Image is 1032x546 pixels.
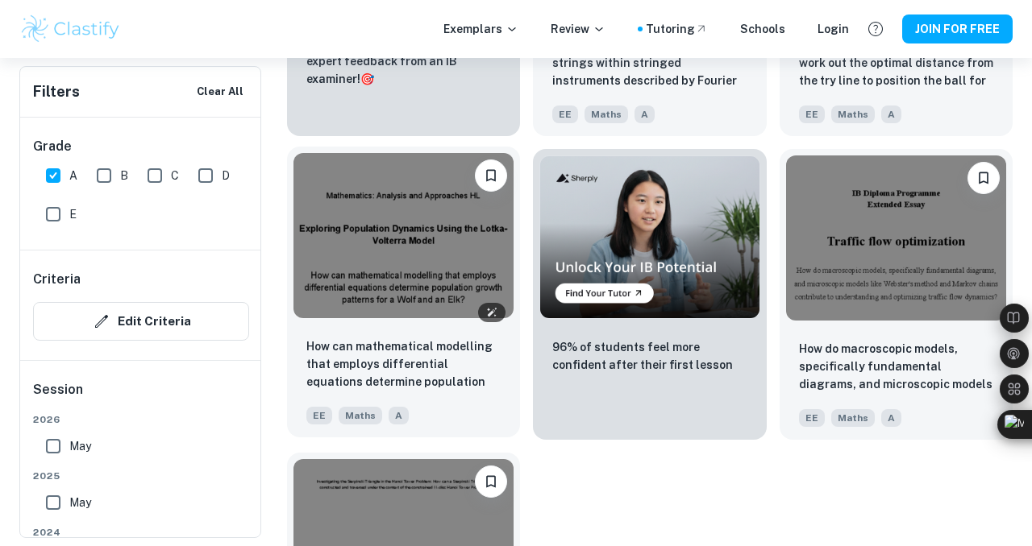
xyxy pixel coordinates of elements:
[831,409,875,427] span: Maths
[551,20,605,38] p: Review
[443,20,518,38] p: Exemplars
[799,409,825,427] span: EE
[740,20,785,38] a: Schools
[33,380,249,412] h6: Session
[171,167,179,184] span: C
[818,20,849,38] a: Login
[831,105,875,123] span: Maths
[902,14,1013,43] button: JOIN FOR FREE
[389,407,409,424] span: A
[69,437,91,455] span: May
[475,159,507,192] button: Please log in to bookmark exemplars
[33,525,249,540] span: 2024
[360,72,374,85] span: 🎯
[33,81,80,103] h6: Filters
[306,35,501,88] p: Want full marks on your EE ? Get expert feedback from an IB examiner!
[881,409,901,427] span: A
[881,105,901,123] span: A
[69,205,77,223] span: E
[33,412,249,427] span: 2026
[120,167,128,184] span: B
[19,13,122,45] img: Clastify logo
[222,167,230,184] span: D
[862,15,889,43] button: Help and Feedback
[646,20,708,38] a: Tutoring
[33,270,81,289] h6: Criteria
[799,340,993,395] p: How do macroscopic models, specifically fundamental diagrams, and microscopic models like Webster...
[780,149,1013,440] a: Please log in to bookmark exemplarsHow do macroscopic models, specifically fundamental diagrams, ...
[306,407,332,424] span: EE
[475,465,507,498] button: Please log in to bookmark exemplars
[287,149,520,440] a: Please log in to bookmark exemplarsHow can mathematical modelling that employs differential equat...
[293,153,514,318] img: Maths EE example thumbnail: How can mathematical modelling that empl
[33,469,249,483] span: 2025
[33,137,249,156] h6: Grade
[552,338,747,374] p: 96% of students feel more confident after their first lesson
[799,105,825,123] span: EE
[69,167,77,184] span: A
[552,36,747,91] p: To what extent do the motion of strings within stringed instruments described by Fourier Series g...
[786,155,1006,321] img: Maths EE example thumbnail: How do macroscopic models, specifically
[552,105,578,123] span: EE
[306,337,501,392] p: How can mathematical modelling that employs differential equations determine population growth pa...
[193,80,248,104] button: Clear All
[585,105,628,123] span: Maths
[69,494,91,511] span: May
[967,162,1000,194] button: Please log in to bookmark exemplars
[539,155,759,320] img: Thumbnail
[33,302,249,341] button: Edit Criteria
[339,407,382,424] span: Maths
[799,36,993,91] p: How can mathematics be used to work out the optimal distance from the try line to position the ba...
[533,149,766,440] a: Thumbnail96% of students feel more confident after their first lesson
[635,105,655,123] span: A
